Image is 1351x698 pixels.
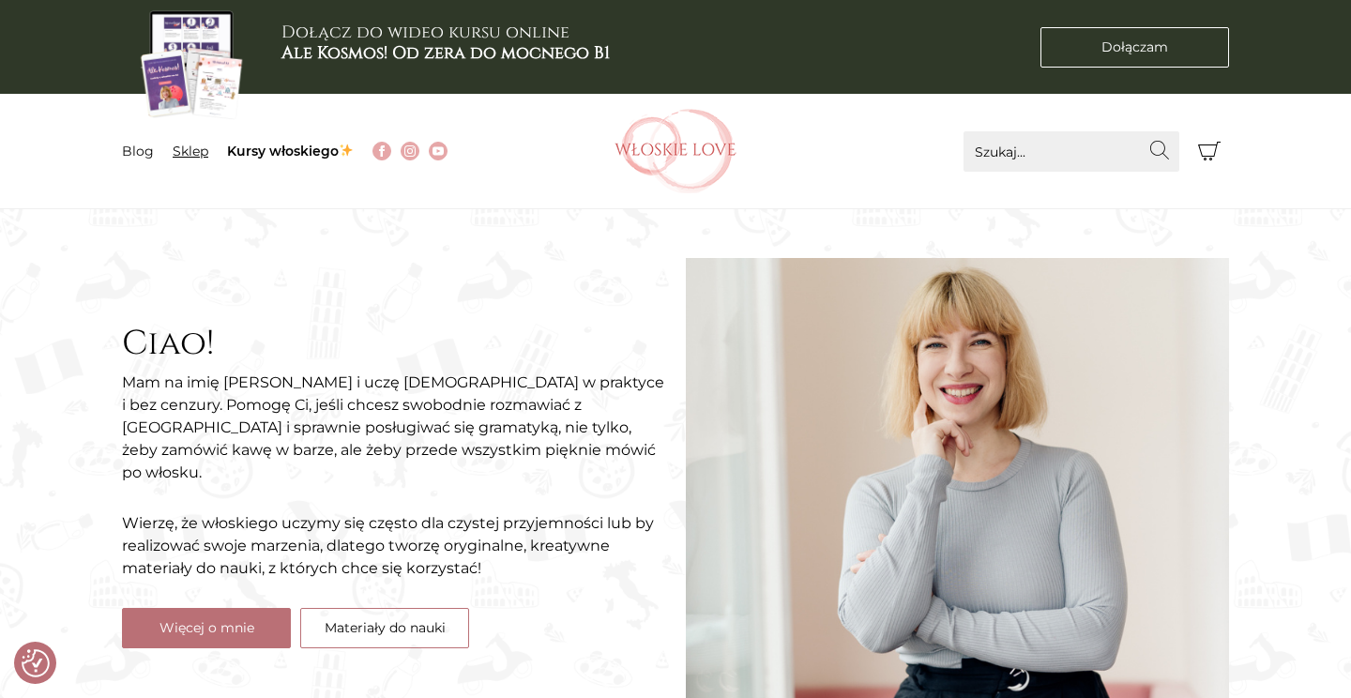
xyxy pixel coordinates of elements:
a: Kursy włoskiego [227,143,354,159]
img: Revisit consent button [22,649,50,677]
img: Włoskielove [615,109,736,193]
p: Wierzę, że włoskiego uczymy się często dla czystej przyjemności lub by realizować swoje marzenia,... [122,512,666,580]
a: Sklep [173,143,208,159]
button: Koszyk [1189,131,1229,172]
b: Ale Kosmos! Od zera do mocnego B1 [281,41,610,65]
span: Dołączam [1101,38,1168,57]
h2: Ciao! [122,324,666,364]
a: Blog [122,143,154,159]
a: Więcej o mnie [122,608,291,648]
p: Mam na imię [PERSON_NAME] i uczę [DEMOGRAPHIC_DATA] w praktyce i bez cenzury. Pomogę Ci, jeśli ch... [122,372,666,484]
input: Szukaj... [964,131,1179,172]
button: Preferencje co do zgód [22,649,50,677]
h3: Dołącz do wideo kursu online [281,23,610,63]
img: ✨ [340,144,353,157]
a: Materiały do nauki [300,608,469,648]
a: Dołączam [1040,27,1229,68]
